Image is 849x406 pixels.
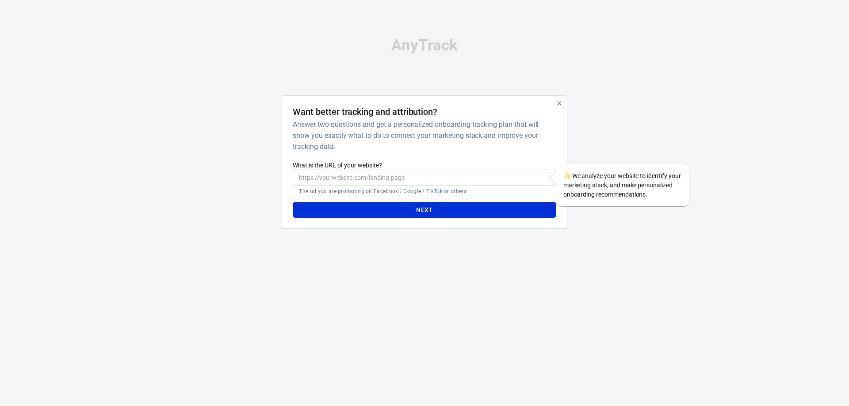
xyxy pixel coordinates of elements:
[563,172,571,179] span: sparkles
[293,161,556,170] label: What is the URL of your website?
[293,106,437,117] h4: Want better tracking and attribution?
[293,202,556,218] button: Next
[203,38,646,53] div: AnyTrack
[293,119,552,152] h6: Answer two questions and get a personalized onboarding tracking plan that will show you exactly w...
[556,164,689,206] div: We analyze your website to identify your marketing stack, and make personalized onboarding recomm...
[299,188,550,195] p: The url you are promoting on Facebook / Google / TikTok or others
[293,170,556,186] input: https://yourwebsite.com/landing-page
